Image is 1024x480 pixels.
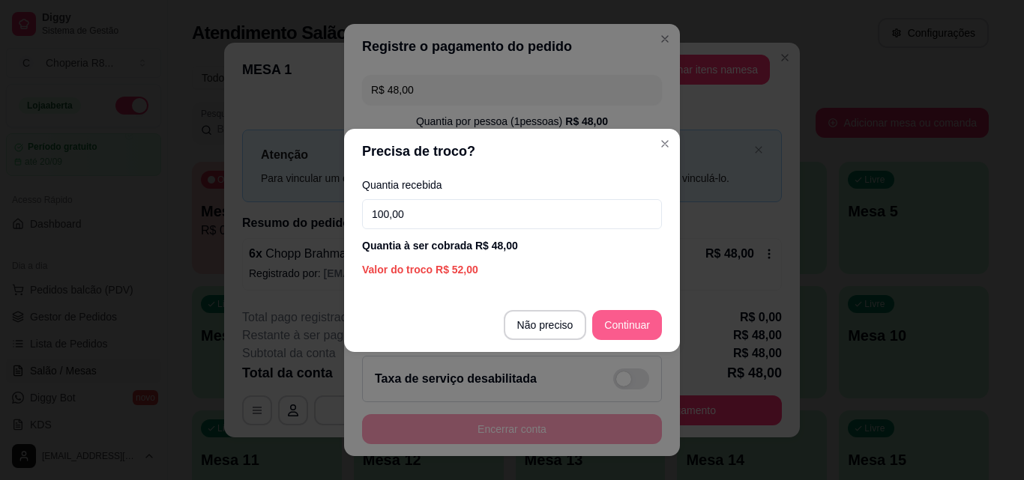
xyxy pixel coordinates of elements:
[362,262,662,277] div: Valor do troco R$ 52,00
[504,310,587,340] button: Não preciso
[362,180,662,190] label: Quantia recebida
[362,238,662,253] div: Quantia à ser cobrada R$ 48,00
[653,132,677,156] button: Close
[592,310,662,340] button: Continuar
[344,129,680,174] header: Precisa de troco?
